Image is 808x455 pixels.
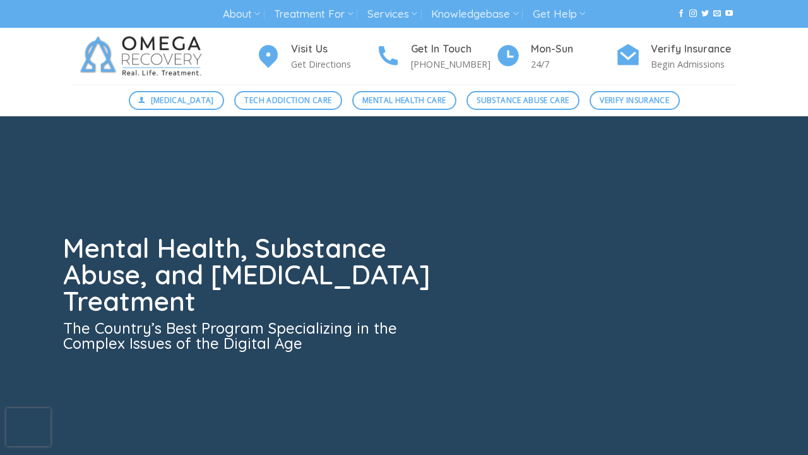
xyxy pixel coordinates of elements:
[244,94,331,106] span: Tech Addiction Care
[689,9,697,18] a: Follow on Instagram
[291,41,376,58] h4: Visit Us
[151,94,214,106] span: [MEDICAL_DATA]
[477,94,569,106] span: Substance Abuse Care
[651,57,735,71] p: Begin Admissions
[533,3,585,26] a: Get Help
[274,3,353,26] a: Treatment For
[600,94,669,106] span: Verify Insurance
[63,320,438,351] h3: The Country’s Best Program Specializing in the Complex Issues of the Digital Age
[6,408,50,446] iframe: reCAPTCHA
[590,91,680,110] a: Verify Insurance
[651,41,735,58] h4: Verify Insurance
[411,41,496,58] h4: Get In Touch
[376,41,496,72] a: Get In Touch [PHONE_NUMBER]
[713,9,721,18] a: Send us an email
[129,91,225,110] a: [MEDICAL_DATA]
[362,94,446,106] span: Mental Health Care
[677,9,685,18] a: Follow on Facebook
[725,9,733,18] a: Follow on YouTube
[466,91,579,110] a: Substance Abuse Care
[531,57,615,71] p: 24/7
[223,3,260,26] a: About
[234,91,342,110] a: Tech Addiction Care
[531,41,615,58] h4: Mon-Sun
[291,57,376,71] p: Get Directions
[63,235,438,315] h1: Mental Health, Substance Abuse, and [MEDICAL_DATA] Treatment
[431,3,518,26] a: Knowledgebase
[73,28,215,85] img: Omega Recovery
[411,57,496,71] p: [PHONE_NUMBER]
[367,3,417,26] a: Services
[615,41,735,72] a: Verify Insurance Begin Admissions
[352,91,456,110] a: Mental Health Care
[256,41,376,72] a: Visit Us Get Directions
[701,9,709,18] a: Follow on Twitter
